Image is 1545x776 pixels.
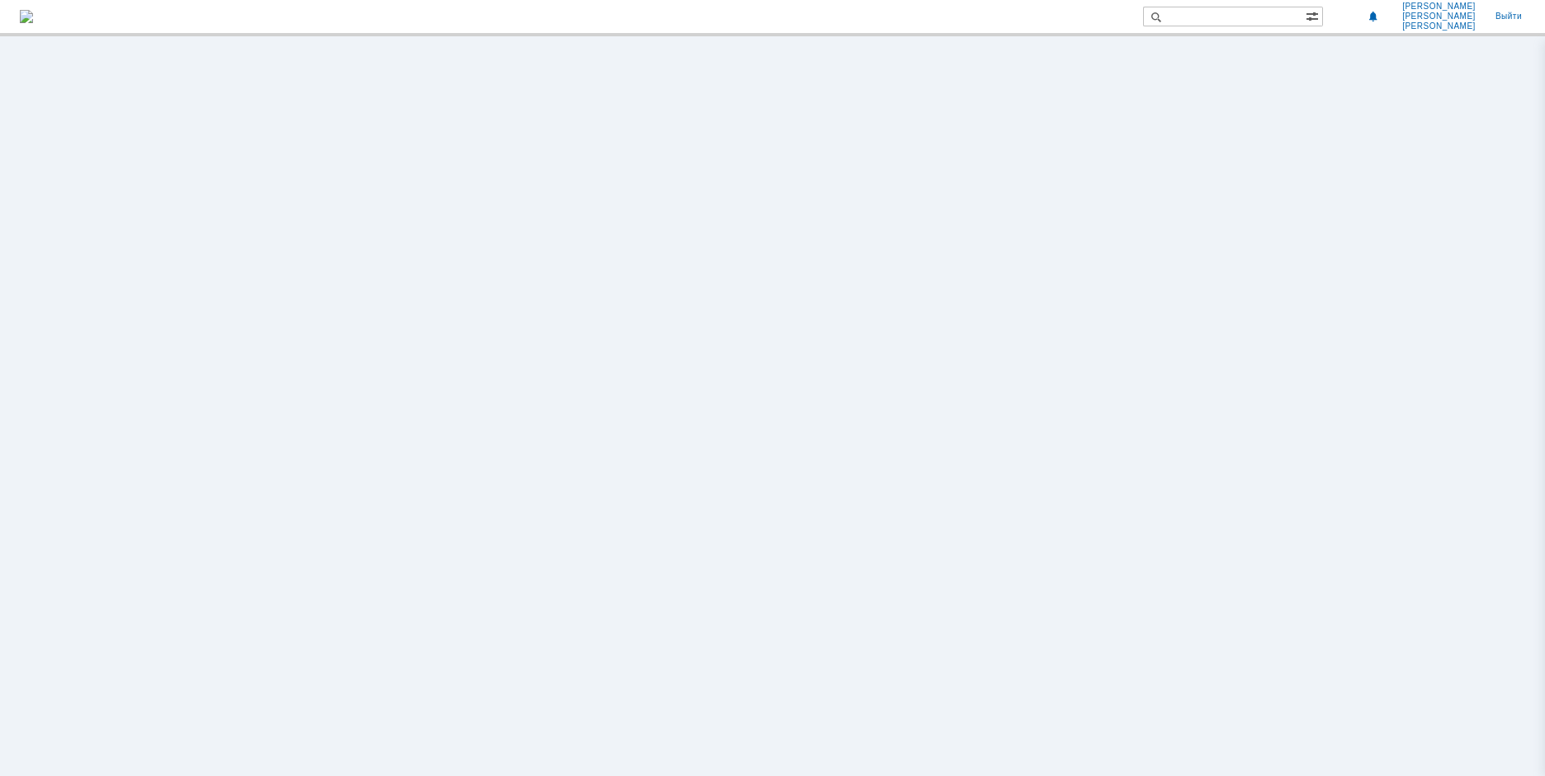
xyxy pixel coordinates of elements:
span: Расширенный поиск [1306,7,1322,23]
span: [PERSON_NAME] [1402,2,1476,12]
img: logo [20,10,33,23]
a: Перейти на домашнюю страницу [20,10,33,23]
span: [PERSON_NAME] [1402,21,1476,31]
span: [PERSON_NAME] [1402,12,1476,21]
